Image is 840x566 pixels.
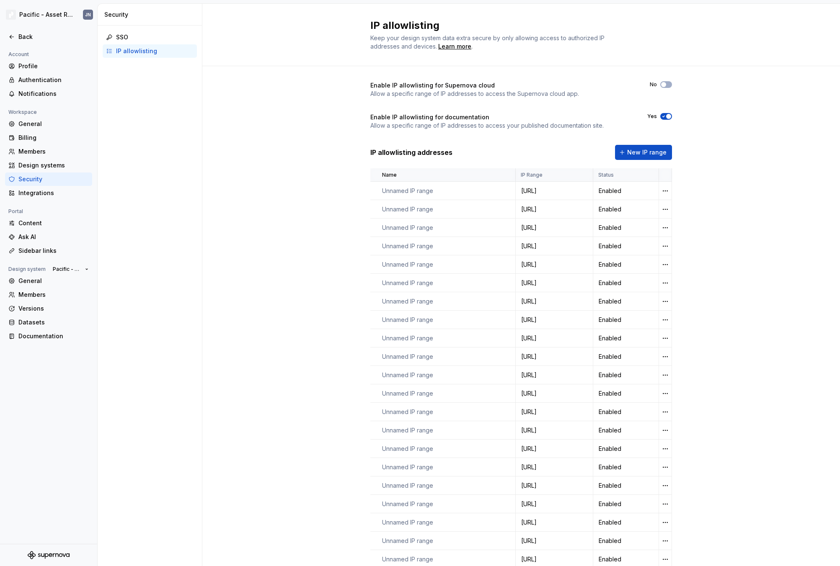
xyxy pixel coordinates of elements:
[594,187,658,195] div: Enabled
[650,81,657,88] label: No
[382,389,433,398] p: Unnamed IP range
[594,426,658,435] div: Enabled
[18,291,89,299] div: Members
[18,147,89,156] div: Members
[5,230,92,244] a: Ask AI
[382,408,433,416] p: Unnamed IP range
[594,205,658,214] div: Enabled
[5,302,92,315] a: Versions
[6,10,16,20] img: 8d0dbd7b-a897-4c39-8ca0-62fbda938e11.png
[2,5,96,24] button: Pacific - Asset Repository (Illustrations)JN
[5,244,92,257] a: Sidebar links
[370,147,452,157] h3: IP allowlisting addresses
[516,205,592,214] div: [URL]
[382,279,433,287] p: Unnamed IP range
[516,260,592,269] div: [URL]
[516,481,592,490] div: [URL]
[370,90,579,98] p: Allow a specific range of IP addresses to access the Supernova cloud app.
[18,134,89,142] div: Billing
[18,277,89,285] div: General
[516,463,592,471] div: [URL]
[382,316,433,324] p: Unnamed IP range
[594,297,658,306] div: Enabled
[53,266,82,273] span: Pacific - Asset Repository (Illustrations)
[594,371,658,379] div: Enabled
[594,389,658,398] div: Enabled
[5,87,92,100] a: Notifications
[382,481,433,490] p: Unnamed IP range
[18,318,89,327] div: Datasets
[594,316,658,324] div: Enabled
[18,219,89,227] div: Content
[594,352,658,361] div: Enabled
[18,161,89,170] div: Design systems
[382,187,433,195] p: Unnamed IP range
[594,537,658,545] div: Enabled
[5,186,92,200] a: Integrations
[516,537,592,545] div: [URL]
[382,426,433,435] p: Unnamed IP range
[103,31,197,44] a: SSO
[5,216,92,230] a: Content
[5,145,92,158] a: Members
[19,10,73,19] div: Pacific - Asset Repository (Illustrations)
[18,90,89,98] div: Notifications
[382,297,433,306] p: Unnamed IP range
[382,242,433,250] p: Unnamed IP range
[5,107,40,117] div: Workspace
[594,500,658,508] div: Enabled
[437,44,473,50] span: .
[516,426,592,435] div: [URL]
[382,352,433,361] p: Unnamed IP range
[18,76,89,84] div: Authentication
[615,145,672,160] button: New IP range
[18,175,89,183] div: Security
[5,316,92,329] a: Datasets
[594,445,658,453] div: Enabled
[370,121,604,130] p: Allow a specific range of IP addresses to access your published documentation site.
[516,279,592,287] div: [URL]
[516,316,592,324] div: [URL]
[382,334,433,342] p: Unnamed IP range
[382,205,433,214] p: Unnamed IP range
[5,206,26,216] div: Portal
[28,551,70,559] svg: Supernova Logo
[5,288,92,301] a: Members
[594,334,658,342] div: Enabled
[116,33,194,41] div: SSO
[5,49,32,59] div: Account
[370,81,495,90] h4: Enable IP allowlisting for Supernova cloud
[18,62,89,70] div: Profile
[598,172,614,178] p: Status
[5,59,92,73] a: Profile
[5,329,92,343] a: Documentation
[594,279,658,287] div: Enabled
[516,187,592,195] div: [URL]
[18,189,89,197] div: Integrations
[5,117,92,131] a: General
[370,34,606,50] span: Keep your design system data extra secure by only allowing access to authorized IP addresses and ...
[18,233,89,241] div: Ask AI
[594,518,658,527] div: Enabled
[382,537,433,545] p: Unnamed IP range
[382,463,433,471] p: Unnamed IP range
[382,172,397,178] p: Name
[594,555,658,563] div: Enabled
[382,445,433,453] p: Unnamed IP range
[594,260,658,269] div: Enabled
[516,500,592,508] div: [URL]
[5,131,92,144] a: Billing
[116,47,194,55] div: IP allowlisting
[18,33,89,41] div: Back
[18,332,89,340] div: Documentation
[382,518,433,527] p: Unnamed IP range
[103,44,197,58] a: IP allowlisting
[382,224,433,232] p: Unnamed IP range
[5,274,92,288] a: General
[516,555,592,563] div: [URL]
[382,500,433,508] p: Unnamed IP range
[516,389,592,398] div: [URL]
[594,408,658,416] div: Enabled
[516,408,592,416] div: [URL]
